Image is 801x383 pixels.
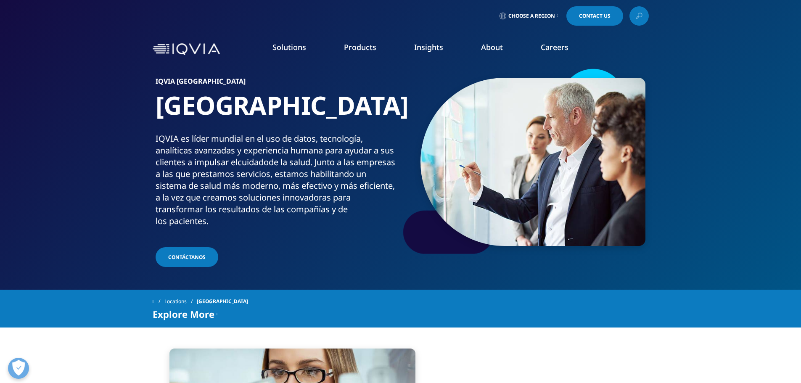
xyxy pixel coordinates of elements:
[8,358,29,379] button: Open Preferences
[272,42,306,52] a: Solutions
[156,90,397,133] h1: [GEOGRAPHIC_DATA]
[414,42,443,52] a: Insights
[481,42,503,52] a: About
[156,247,218,267] a: Contáctanos
[579,13,611,18] span: Contact Us
[223,29,649,69] nav: Primary
[197,294,248,309] span: [GEOGRAPHIC_DATA]
[156,78,397,90] h6: IQVIA [GEOGRAPHIC_DATA]
[164,294,197,309] a: Locations
[168,254,206,261] span: Contáctanos
[153,309,214,319] span: Explore More
[238,156,269,168] span: cuidado
[566,6,623,26] a: Contact Us
[508,13,555,19] span: Choose a Region
[156,133,397,232] p: IQVIA es líder mundial en el uso de datos, tecnología, analíticas avanzadas y experiencia humana ...
[344,42,376,52] a: Products
[541,42,568,52] a: Careers
[420,78,645,246] img: 103_brainstorm-on-glass-window.jpg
